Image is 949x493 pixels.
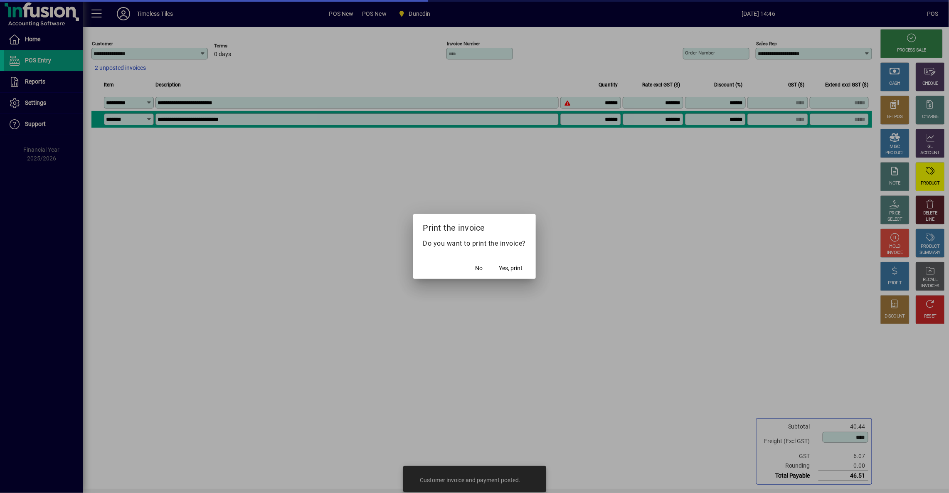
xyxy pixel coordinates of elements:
[475,264,483,273] span: No
[413,214,536,238] h2: Print the invoice
[466,261,492,276] button: No
[495,261,526,276] button: Yes, print
[423,239,526,249] p: Do you want to print the invoice?
[499,264,523,273] span: Yes, print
